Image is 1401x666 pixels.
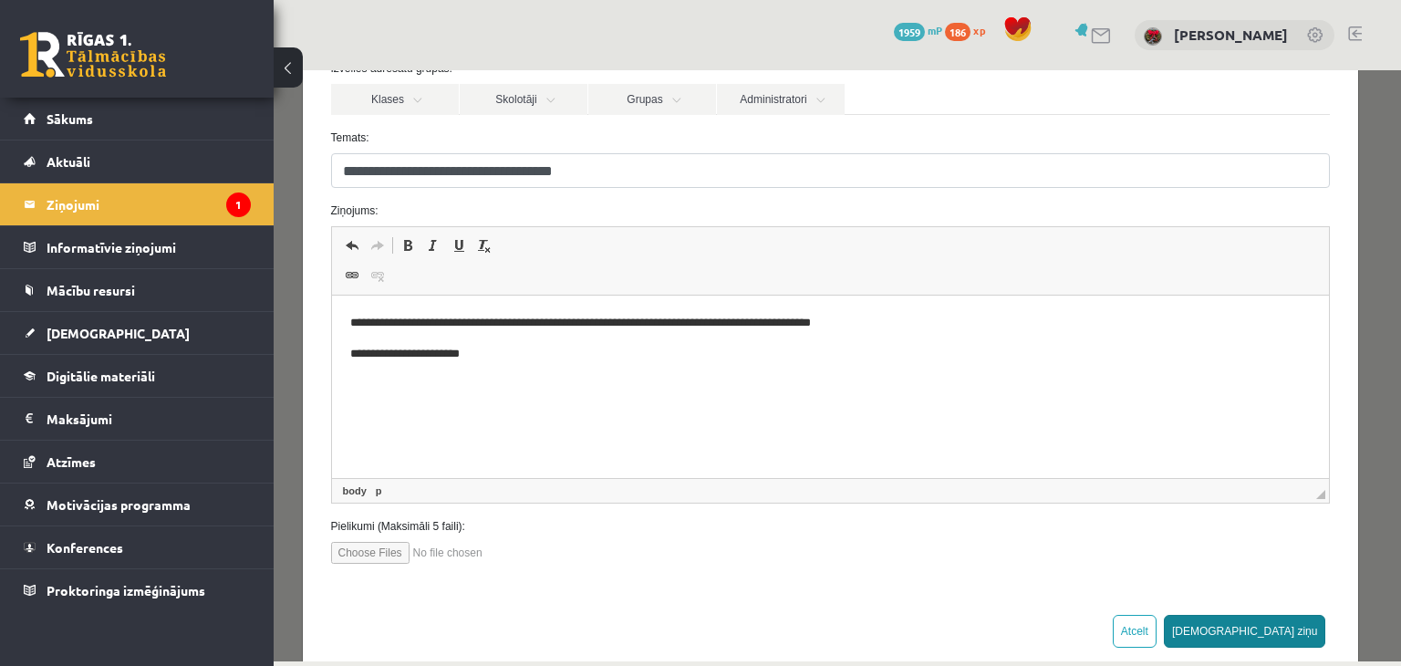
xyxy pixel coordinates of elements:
span: Proktoringa izmēģinājums [47,582,205,598]
a: Rīgas 1. Tālmācības vidusskola [20,32,166,78]
i: 1 [226,193,251,217]
a: Unlink [91,193,117,217]
a: Ziņojumi1 [24,183,251,225]
span: Sākums [47,110,93,127]
span: [DEMOGRAPHIC_DATA] [47,325,190,341]
a: Digitālie materiāli [24,355,251,397]
a: Konferences [24,526,251,568]
span: 186 [945,23,970,41]
a: Aktuāli [24,140,251,182]
a: Administratori [443,14,571,45]
a: Underline (Ctrl+U) [172,163,198,187]
a: Undo (Ctrl+Z) [66,163,91,187]
a: Mācību resursi [24,269,251,311]
button: [DEMOGRAPHIC_DATA] ziņu [890,545,1053,578]
legend: Informatīvie ziņojumi [47,226,251,268]
span: Resize [1043,420,1052,429]
a: Grupas [315,14,442,45]
span: mP [928,23,942,37]
a: Bold (Ctrl+B) [121,163,147,187]
legend: Ziņojumi [47,183,251,225]
a: p element [99,412,112,429]
label: Temats: [44,59,1071,76]
a: [PERSON_NAME] [1174,26,1288,44]
span: Digitālie materiāli [47,368,155,384]
a: Skolotāji [186,14,314,45]
a: body element [66,412,97,429]
a: Maksājumi [24,398,251,440]
a: [DEMOGRAPHIC_DATA] [24,312,251,354]
a: Proktoringa izmēģinājums [24,569,251,611]
a: Sākums [24,98,251,140]
label: Pielikumi (Maksimāli 5 faili): [44,448,1071,464]
a: Italic (Ctrl+I) [147,163,172,187]
span: Aktuāli [47,153,90,170]
a: Motivācijas programma [24,484,251,526]
iframe: Editor, wiswyg-editor-47024970034340-1758012804-691 [58,225,1056,408]
span: Motivācijas programma [47,496,191,513]
a: Informatīvie ziņojumi [24,226,251,268]
span: Konferences [47,539,123,556]
a: Remove Format [198,163,223,187]
a: Atzīmes [24,441,251,483]
a: Link (Ctrl+K) [66,193,91,217]
img: Tīna Šneidere [1144,27,1162,46]
span: xp [973,23,985,37]
a: Klases [57,14,185,45]
button: Atcelt [839,545,883,578]
legend: Maksājumi [47,398,251,440]
a: Redo (Ctrl+Y) [91,163,117,187]
span: Atzīmes [47,453,96,470]
a: 1959 mP [894,23,942,37]
span: 1959 [894,23,925,41]
a: 186 xp [945,23,994,37]
span: Mācību resursi [47,282,135,298]
label: Ziņojums: [44,132,1071,149]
